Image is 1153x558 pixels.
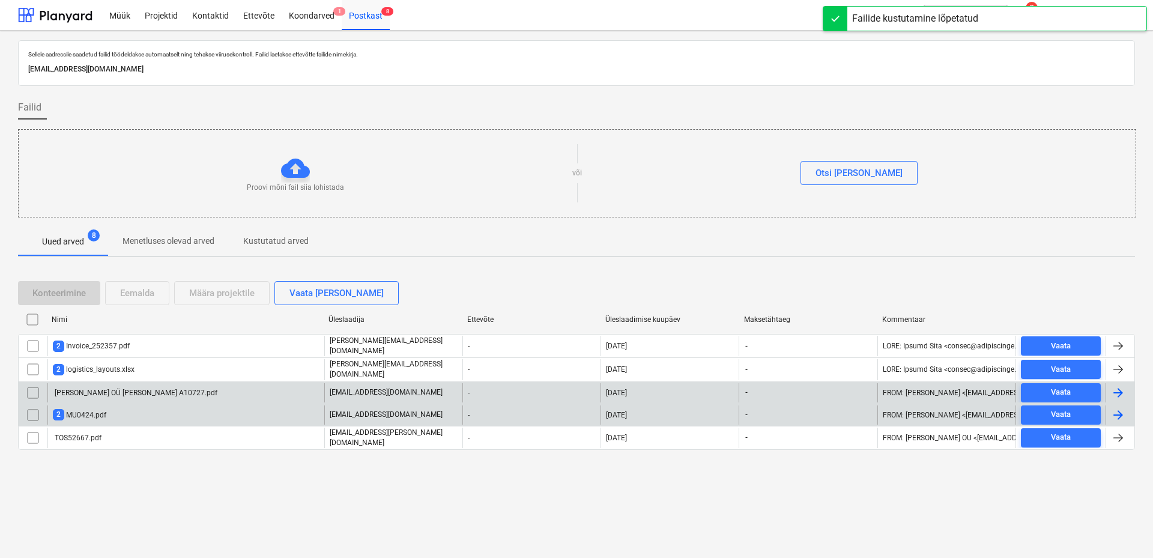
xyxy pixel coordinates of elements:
[330,410,443,420] p: [EMAIL_ADDRESS][DOMAIN_NAME]
[1021,336,1101,356] button: Vaata
[53,409,106,420] div: MU0424.pdf
[744,341,749,351] span: -
[462,383,601,402] div: -
[381,7,393,16] span: 8
[52,315,319,324] div: Nimi
[328,315,458,324] div: Üleslaadija
[1021,360,1101,379] button: Vaata
[606,365,627,374] div: [DATE]
[1051,431,1071,444] div: Vaata
[572,168,582,178] p: või
[744,387,749,398] span: -
[53,364,135,375] div: logistics_layouts.xlsx
[744,410,749,420] span: -
[53,434,101,442] div: TOS52667.pdf
[247,183,344,193] p: Proovi mõni fail siia lohistada
[1051,386,1071,399] div: Vaata
[605,315,734,324] div: Üleslaadimise kuupäev
[852,11,978,26] div: Failide kustutamine lõpetatud
[606,411,627,419] div: [DATE]
[330,359,458,380] p: [PERSON_NAME][EMAIL_ADDRESS][DOMAIN_NAME]
[1021,405,1101,425] button: Vaata
[606,434,627,442] div: [DATE]
[467,315,596,324] div: Ettevõte
[744,432,749,443] span: -
[800,161,918,185] button: Otsi [PERSON_NAME]
[28,63,1125,76] p: [EMAIL_ADDRESS][DOMAIN_NAME]
[744,315,873,324] div: Maksetähtaeg
[462,405,601,425] div: -
[606,389,627,397] div: [DATE]
[243,235,309,247] p: Kustutatud arved
[53,341,130,352] div: Invoice_252357.pdf
[53,364,64,375] span: 2
[123,235,214,247] p: Menetluses olevad arved
[744,365,749,375] span: -
[330,387,443,398] p: [EMAIL_ADDRESS][DOMAIN_NAME]
[53,341,64,352] span: 2
[53,389,217,397] div: [PERSON_NAME] OÜ [PERSON_NAME] A10727.pdf
[18,129,1136,217] div: Proovi mõni fail siia lohistadavõiOtsi [PERSON_NAME]
[462,336,601,356] div: -
[1093,500,1153,558] iframe: Chat Widget
[330,336,458,356] p: [PERSON_NAME][EMAIL_ADDRESS][DOMAIN_NAME]
[462,359,601,380] div: -
[18,100,41,115] span: Failid
[1051,408,1071,422] div: Vaata
[1021,383,1101,402] button: Vaata
[289,285,384,301] div: Vaata [PERSON_NAME]
[606,342,627,350] div: [DATE]
[1051,339,1071,353] div: Vaata
[274,281,399,305] button: Vaata [PERSON_NAME]
[333,7,345,16] span: 1
[816,165,903,181] div: Otsi [PERSON_NAME]
[1021,428,1101,447] button: Vaata
[88,229,100,241] span: 8
[53,409,64,420] span: 2
[1051,363,1071,377] div: Vaata
[330,428,458,448] p: [EMAIL_ADDRESS][PERSON_NAME][DOMAIN_NAME]
[42,235,84,248] p: Uued arved
[28,50,1125,58] p: Sellele aadressile saadetud failid töödeldakse automaatselt ning tehakse viirusekontroll. Failid ...
[882,315,1011,324] div: Kommentaar
[462,428,601,448] div: -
